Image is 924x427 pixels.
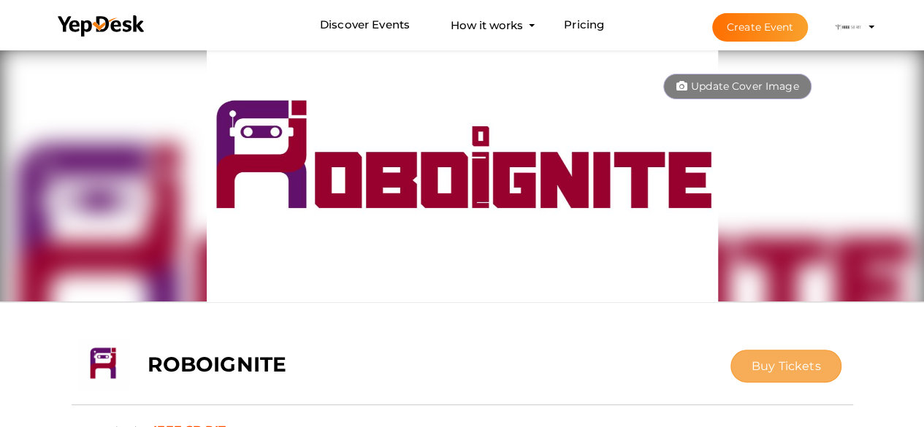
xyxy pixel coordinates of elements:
[730,350,842,382] button: Buy Tickets
[712,13,809,42] button: Create Event
[833,12,863,42] img: ACg8ocLqu5jM_oAeKNg0It_CuzWY7FqhiTBdQx-M6CjW58AJd_s4904=s100
[320,12,410,39] a: Discover Events
[446,12,527,39] button: How it works
[663,74,812,99] button: Update Cover Image
[148,352,286,377] b: ROBOIGNITE
[207,47,718,302] img: A5443PDH_normal.png
[564,12,604,39] a: Pricing
[752,359,821,373] span: Buy Tickets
